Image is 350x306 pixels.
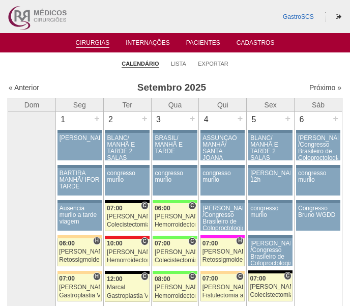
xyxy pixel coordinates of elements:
div: Hemorroidectomia [107,257,148,264]
div: Key: Aviso [57,130,102,133]
div: [PERSON_NAME] [107,249,148,256]
div: Key: Aviso [200,165,245,168]
div: Retossigmoidectomia Abdominal VL [59,257,100,263]
span: 06:00 [155,205,170,212]
th: Seg [55,98,103,112]
div: Key: Aviso [248,165,293,168]
div: [PERSON_NAME] [202,284,243,291]
div: Key: Aviso [105,130,149,133]
div: [PERSON_NAME] [59,284,100,291]
div: Key: Bartira [200,271,245,274]
div: BLANC/ MANHÃ E TARDE 2 SALAS [250,135,290,162]
div: 6 [295,112,309,127]
a: BARTIRA MANHÃ/ IFOR TARDE [57,168,102,196]
div: [PERSON_NAME] [155,249,195,256]
span: 06:00 [59,240,75,247]
div: Key: Bartira [57,235,102,238]
div: congresso murilo [298,170,338,183]
a: Cirurgias [76,39,110,48]
a: [PERSON_NAME] 12h [248,168,293,196]
div: Congresso Bruno WGDD [298,205,338,218]
a: [PERSON_NAME] [57,133,102,160]
div: Gastroplastia VL [107,293,148,299]
div: [PERSON_NAME] 12h [250,170,290,183]
div: 3 [152,112,166,127]
span: Consultório [188,237,196,245]
div: Key: Aviso [200,200,245,203]
div: Key: Brasil [153,236,197,239]
a: Pacientes [186,39,220,49]
span: Hospital [93,237,101,245]
div: Key: Aviso [153,130,197,133]
a: [PERSON_NAME] /Congresso Brasileiro de Coloproctologia [248,238,293,266]
div: Key: Aviso [248,235,293,238]
span: 08:00 [155,275,170,283]
a: BRASIL/ MANHÃ E TARDE [153,133,197,160]
div: + [93,112,101,125]
a: C 07:00 [PERSON_NAME] Fistulectomia anal em dois tempos [200,274,245,302]
a: C 07:00 [PERSON_NAME] Colecistectomia com Colangiografia VL [248,273,293,301]
a: BLANC/ MANHÃ E TARDE 2 SALAS [105,133,149,160]
a: congresso murilo [105,168,149,196]
div: Retossigmoidectomia Robótica [202,257,243,263]
div: 1 [56,112,70,127]
div: + [188,112,197,125]
div: Colecistectomia com Colangiografia VL [155,257,195,264]
span: 07:00 [107,205,123,212]
div: Key: Pro Matre [200,235,245,238]
div: 4 [199,112,213,127]
th: Qui [199,98,247,112]
div: [PERSON_NAME] [155,213,195,220]
span: Consultório [141,202,149,210]
i: Sair [336,14,341,20]
div: Key: Aviso [296,130,340,133]
div: + [284,112,293,125]
a: congresso murilo [296,168,340,196]
span: Hospital [93,272,101,281]
div: Hemorroidectomia Laser [155,293,195,299]
div: [PERSON_NAME] [60,135,100,142]
div: ASSUNÇÃO MANHÃ/ SANTA JOANA TARDE [202,135,243,169]
div: Key: Aviso [248,200,293,203]
div: [PERSON_NAME] [107,213,148,220]
div: congresso murilo [107,170,148,183]
div: congresso murilo [202,170,243,183]
th: Ter [103,98,151,112]
div: Key: Blanc [105,200,149,203]
div: Key: Aviso [296,200,340,203]
a: Próximo » [309,84,341,92]
a: GastroSCS [283,13,314,20]
a: C 06:00 [PERSON_NAME] Hemorroidectomia Laser [153,203,197,231]
a: Ausencia murilo a tarde viagem [57,203,102,231]
div: [PERSON_NAME] /Congresso Brasileiro de Coloproctologia [250,240,290,267]
span: 07:00 [202,275,218,282]
a: Cadastros [237,39,275,49]
span: Consultório [188,202,196,210]
a: H 07:00 [PERSON_NAME] Retossigmoidectomia Robótica [200,238,245,266]
div: [PERSON_NAME] /Congresso Brasileiro de Coloproctologia [298,135,338,162]
a: ASSUNÇÃO MANHÃ/ SANTA JOANA TARDE [200,133,245,160]
div: Key: Aviso [153,165,197,168]
a: C 08:00 [PERSON_NAME] Hemorroidectomia Laser [153,274,197,302]
div: Hemorroidectomia Laser [155,221,195,228]
div: [PERSON_NAME] [59,248,100,255]
div: BLANC/ MANHÃ E TARDE 2 SALAS [107,135,148,162]
div: [PERSON_NAME] [250,284,291,290]
a: C 07:00 [PERSON_NAME] Colecistectomia sem Colangiografia VL [105,203,149,231]
div: + [236,112,245,125]
div: + [331,112,340,125]
span: 07:00 [59,275,75,282]
div: Key: Blanc [248,270,293,273]
span: Consultório [188,272,196,281]
div: [PERSON_NAME] /Congresso Brasileiro de Coloproctologia [202,205,243,232]
span: Consultório [236,272,244,281]
div: + [140,112,149,125]
a: Exportar [198,60,228,67]
div: Key: Aviso [57,200,102,203]
div: Fistulectomia anal em dois tempos [202,292,243,299]
div: Key: Aviso [248,130,293,133]
a: congresso murilo [248,203,293,231]
div: Key: Aviso [200,130,245,133]
a: [PERSON_NAME] /Congresso Brasileiro de Coloproctologia [296,133,340,160]
a: H 06:00 [PERSON_NAME] Retossigmoidectomia Abdominal VL [57,238,102,266]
